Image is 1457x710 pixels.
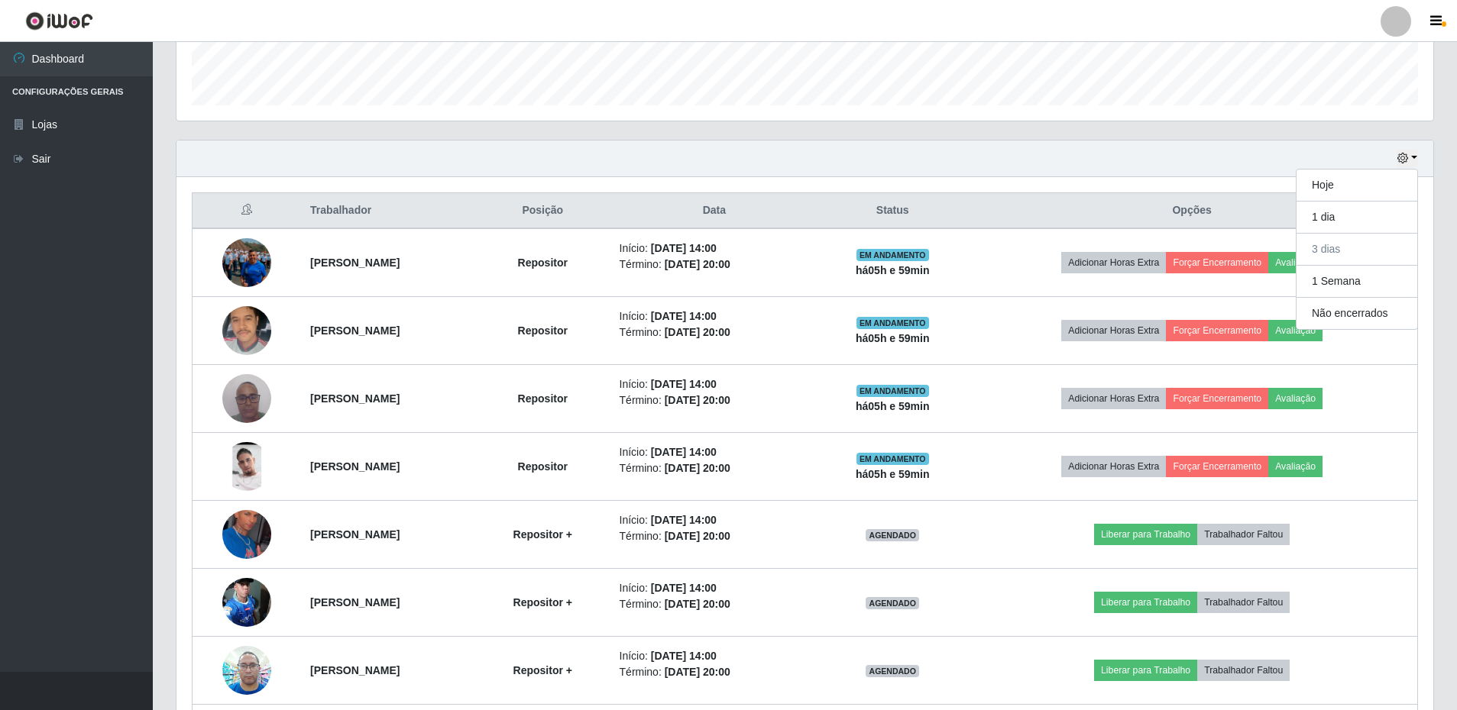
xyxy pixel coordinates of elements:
strong: Repositor + [513,664,572,676]
span: EM ANDAMENTO [856,317,929,329]
button: Hoje [1297,169,1417,202]
strong: [PERSON_NAME] [310,324,400,337]
button: Liberar para Trabalho [1094,592,1197,613]
th: Trabalhador [301,193,475,229]
img: CoreUI Logo [25,11,93,31]
button: Não encerrados [1297,298,1417,329]
li: Início: [620,308,810,324]
time: [DATE] 14:00 [651,582,717,594]
span: AGENDADO [866,529,919,541]
time: [DATE] 14:00 [651,446,717,458]
span: EM ANDAMENTO [856,453,929,465]
li: Término: [620,257,810,273]
strong: Repositor [518,257,568,269]
button: Liberar para Trabalho [1094,524,1197,545]
span: AGENDADO [866,597,919,609]
button: Adicionar Horas Extra [1061,320,1166,341]
time: [DATE] 14:00 [651,242,717,254]
time: [DATE] 20:00 [665,598,730,610]
button: Adicionar Horas Extra [1061,252,1166,273]
li: Início: [620,376,810,392]
strong: Repositor + [513,528,572,541]
li: Início: [620,512,810,528]
button: Adicionar Horas Extra [1061,388,1166,409]
img: 1748446152061.jpeg [222,219,271,306]
button: Forçar Encerramento [1166,388,1268,409]
li: Término: [620,528,810,544]
img: 1757527794518.jpeg [222,287,271,375]
time: [DATE] 20:00 [665,258,730,270]
strong: [PERSON_NAME] [310,460,400,473]
button: Forçar Encerramento [1166,252,1268,273]
time: [DATE] 14:00 [651,310,717,322]
button: Forçar Encerramento [1166,320,1268,341]
th: Opções [966,193,1417,229]
img: 1758737103352.jpeg [222,366,271,431]
time: [DATE] 20:00 [665,462,730,474]
time: [DATE] 14:00 [651,514,717,526]
button: Avaliação [1268,252,1323,273]
button: 1 Semana [1297,266,1417,298]
time: [DATE] 20:00 [665,530,730,542]
li: Término: [620,460,810,476]
img: 1749817019401.jpeg [222,493,271,576]
time: [DATE] 14:00 [651,378,717,390]
strong: há 05 h e 59 min [856,264,930,276]
th: Posição [475,193,610,229]
strong: Repositor + [513,596,572,608]
li: Início: [620,444,810,460]
strong: há 05 h e 59 min [856,332,930,344]
span: AGENDADO [866,665,919,677]
th: Status [818,193,966,229]
button: Forçar Encerramento [1166,456,1268,477]
span: EM ANDAMENTO [856,249,929,261]
li: Término: [620,596,810,612]
button: Trabalhador Faltou [1197,660,1290,681]
time: [DATE] 20:00 [665,394,730,406]
time: [DATE] 20:00 [665,326,730,338]
button: Avaliação [1268,320,1323,341]
img: 1752581943955.jpeg [222,637,271,702]
strong: Repositor [518,392,568,405]
li: Início: [620,580,810,596]
button: Avaliação [1268,388,1323,409]
strong: [PERSON_NAME] [310,392,400,405]
button: Trabalhador Faltou [1197,524,1290,545]
button: Liberar para Trabalho [1094,660,1197,681]
li: Término: [620,324,810,340]
li: Início: [620,240,810,257]
strong: [PERSON_NAME] [310,257,400,269]
button: 3 dias [1297,234,1417,266]
button: Trabalhador Faltou [1197,592,1290,613]
img: 1752777150518.jpeg [222,570,271,634]
strong: [PERSON_NAME] [310,528,400,541]
span: EM ANDAMENTO [856,385,929,397]
strong: há 05 h e 59 min [856,468,930,480]
button: Avaliação [1268,456,1323,477]
time: [DATE] 20:00 [665,666,730,678]
li: Início: [620,648,810,664]
img: 1759071360619.jpeg [222,412,271,521]
strong: [PERSON_NAME] [310,596,400,608]
strong: Repositor [518,324,568,337]
button: 1 dia [1297,202,1417,234]
strong: [PERSON_NAME] [310,664,400,676]
strong: há 05 h e 59 min [856,400,930,412]
button: Adicionar Horas Extra [1061,456,1166,477]
time: [DATE] 14:00 [651,650,717,662]
strong: Repositor [518,460,568,473]
li: Término: [620,664,810,680]
li: Término: [620,392,810,408]
th: Data [610,193,819,229]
